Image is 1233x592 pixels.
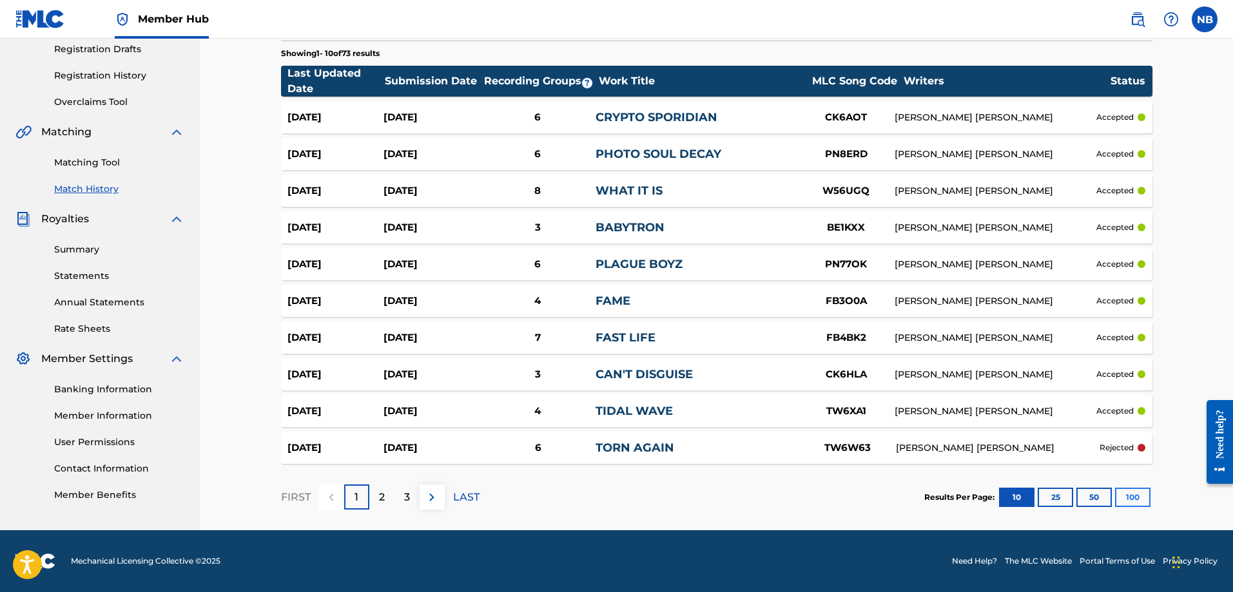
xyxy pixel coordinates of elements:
div: 8 [480,184,595,198]
div: [PERSON_NAME] [PERSON_NAME] [895,331,1097,345]
div: [DATE] [287,220,383,235]
p: Results Per Page: [924,492,998,503]
div: [PERSON_NAME] [PERSON_NAME] [895,148,1097,161]
div: [DATE] [383,147,480,162]
a: CRYPTO SPORIDIAN [596,110,717,124]
p: 1 [354,490,358,505]
img: Member Settings [15,351,31,367]
a: Public Search [1125,6,1150,32]
div: Help [1158,6,1184,32]
a: Annual Statements [54,296,184,309]
div: [DATE] [383,220,480,235]
a: The MLC Website [1005,555,1072,567]
img: search [1130,12,1145,27]
a: PLAGUE BOYZ [596,257,683,271]
a: Match History [54,182,184,196]
div: W56UGQ [798,184,895,198]
div: Last Updated Date [287,66,384,97]
span: Member Settings [41,351,133,367]
div: Drag [1172,543,1180,582]
img: Matching [15,124,32,140]
div: [PERSON_NAME] [PERSON_NAME] [896,441,1100,455]
img: expand [169,211,184,227]
a: Summary [54,243,184,256]
img: expand [169,351,184,367]
iframe: Resource Center [1197,390,1233,494]
div: [DATE] [287,184,383,198]
iframe: Chat Widget [1169,530,1233,592]
button: 10 [999,488,1034,507]
div: [PERSON_NAME] [PERSON_NAME] [895,294,1097,308]
a: Member Information [54,409,184,423]
a: Registration Drafts [54,43,184,56]
div: 6 [480,110,595,125]
div: Work Title [599,73,805,89]
div: [DATE] [287,257,383,272]
div: 3 [480,367,595,382]
div: Recording Groups [482,73,598,89]
a: FAME [596,294,630,308]
div: [DATE] [287,110,383,125]
img: Royalties [15,211,31,227]
p: Showing 1 - 10 of 73 results [281,48,380,59]
p: accepted [1096,405,1134,417]
div: PN77OK [798,257,895,272]
div: [PERSON_NAME] [PERSON_NAME] [895,111,1097,124]
a: Member Benefits [54,488,184,502]
p: accepted [1096,332,1134,343]
img: Top Rightsholder [115,12,130,27]
div: [DATE] [287,404,383,419]
div: User Menu [1192,6,1218,32]
a: Statements [54,269,184,283]
a: User Permissions [54,435,184,449]
div: [DATE] [383,184,480,198]
div: CK6HLA [798,367,895,382]
p: accepted [1096,111,1134,123]
div: 7 [480,330,595,345]
div: MLC Song Code [806,73,903,89]
a: TIDAL WAVE [596,404,673,418]
a: BABYTRON [596,220,665,234]
img: right [424,490,440,505]
div: [PERSON_NAME] [PERSON_NAME] [895,258,1097,271]
div: TW6W63 [799,441,896,455]
img: expand [169,124,184,140]
span: Matching [41,124,92,140]
div: [DATE] [383,257,480,272]
a: Contact Information [54,462,184,475]
div: FB4BK2 [798,330,895,345]
div: [DATE] [287,330,383,345]
div: [DATE] [383,110,480,125]
div: [PERSON_NAME] [PERSON_NAME] [895,184,1097,198]
p: accepted [1096,185,1134,196]
button: 50 [1076,488,1112,507]
div: [DATE] [383,441,480,455]
div: CK6AOT [798,110,895,125]
a: PHOTO SOUL DECAY [596,147,721,161]
p: 3 [404,490,410,505]
div: [PERSON_NAME] [PERSON_NAME] [895,221,1097,234]
div: [DATE] [287,367,383,382]
p: 2 [379,490,385,505]
img: help [1163,12,1179,27]
p: accepted [1096,258,1134,270]
a: Portal Terms of Use [1080,555,1155,567]
div: Submission Date [385,73,481,89]
p: accepted [1096,368,1134,380]
button: 25 [1038,488,1073,507]
div: [DATE] [383,367,480,382]
a: Overclaims Tool [54,95,184,109]
a: Banking Information [54,383,184,396]
div: TW6XA1 [798,404,895,419]
p: rejected [1100,442,1134,454]
a: Rate Sheets [54,322,184,336]
p: LAST [453,490,480,505]
span: Royalties [41,211,89,227]
p: accepted [1096,222,1134,233]
div: 6 [480,147,595,162]
div: [DATE] [383,294,480,309]
div: BE1KXX [798,220,895,235]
